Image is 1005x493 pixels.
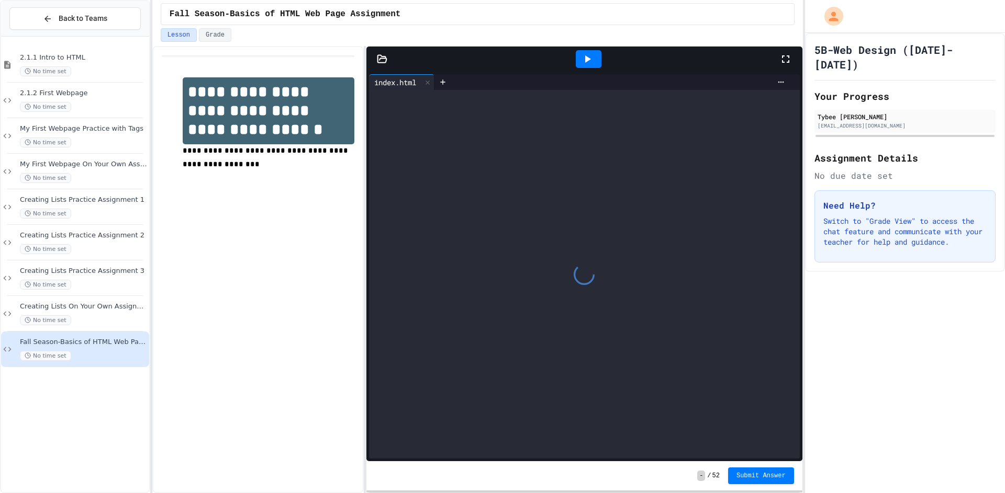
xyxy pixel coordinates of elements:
[369,74,434,90] div: index.html
[707,472,711,480] span: /
[369,77,421,88] div: index.html
[823,216,987,247] p: Switch to "Grade View" to access the chat feature and communicate with your teacher for help and ...
[712,472,720,480] span: 52
[20,315,71,325] span: No time set
[697,471,705,481] span: -
[9,7,141,30] button: Back to Teams
[20,351,71,361] span: No time set
[818,122,992,130] div: [EMAIL_ADDRESS][DOMAIN_NAME]
[20,137,71,147] span: No time set
[20,160,147,169] span: My First Webpage On Your Own Assignment
[20,231,147,240] span: Creating Lists Practice Assignment 2
[20,209,71,219] span: No time set
[813,4,846,28] div: My Account
[199,28,231,42] button: Grade
[59,13,107,24] span: Back to Teams
[20,244,71,254] span: No time set
[823,199,987,212] h3: Need Help?
[814,151,996,165] h2: Assignment Details
[736,472,786,480] span: Submit Answer
[20,267,147,276] span: Creating Lists Practice Assignment 3
[20,196,147,204] span: Creating Lists Practice Assignment 1
[814,89,996,104] h2: Your Progress
[20,302,147,311] span: Creating Lists On Your Own Assignment
[814,42,996,72] h1: 5B-Web Design ([DATE]-[DATE])
[818,112,992,121] div: Tybee [PERSON_NAME]
[20,173,71,183] span: No time set
[728,467,794,484] button: Submit Answer
[20,66,71,76] span: No time set
[20,89,147,98] span: 2.1.2 First Webpage
[20,53,147,62] span: 2.1.1 Intro to HTML
[20,338,147,347] span: Fall Season-Basics of HTML Web Page Assignment
[20,124,147,133] span: My First Webpage Practice with Tags
[20,102,71,112] span: No time set
[814,169,996,182] div: No due date set
[161,28,197,42] button: Lesson
[20,280,71,290] span: No time set
[170,8,401,20] span: Fall Season-Basics of HTML Web Page Assignment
